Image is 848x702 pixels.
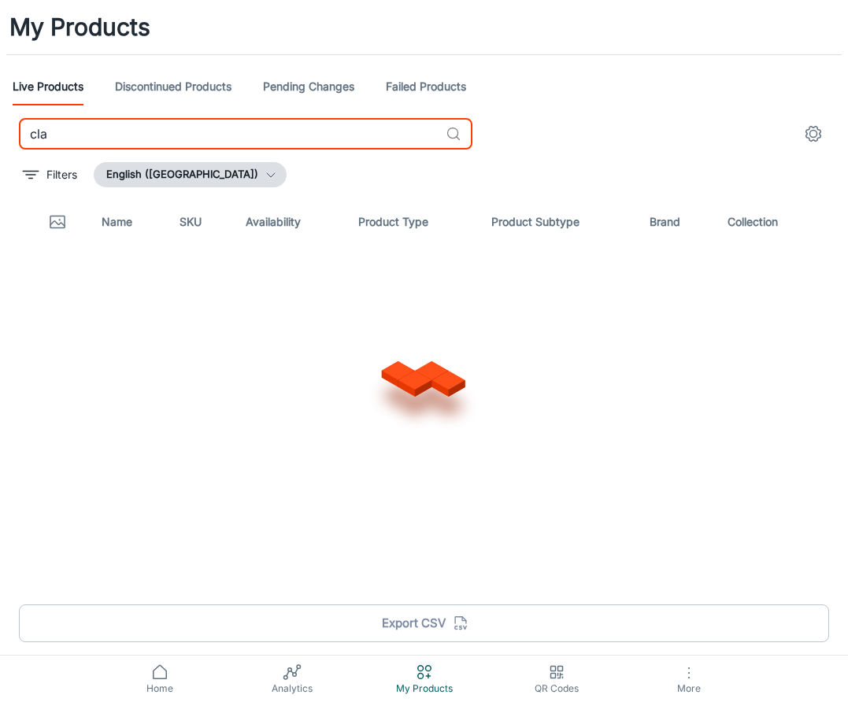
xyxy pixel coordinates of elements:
button: filter [19,162,81,187]
h1: My Products [9,9,150,45]
th: Availability [233,200,345,244]
button: English ([GEOGRAPHIC_DATA]) [94,162,287,187]
button: More [623,656,755,702]
span: QR Codes [500,682,613,696]
th: Collection [715,200,829,244]
a: Live Products [13,68,83,105]
th: Product Subtype [479,200,637,244]
a: Analytics [226,656,358,702]
span: My Products [368,682,481,696]
a: Failed Products [386,68,466,105]
th: Product Type [346,200,479,244]
p: Filters [46,166,77,183]
th: Brand [637,200,715,244]
svg: Thumbnail [48,212,67,231]
span: Analytics [235,682,349,696]
a: Home [94,656,226,702]
button: Export CSV [19,604,829,642]
input: Search [19,118,439,150]
th: SKU [167,200,233,244]
th: Name [89,200,167,244]
span: More [632,682,746,694]
button: settings [798,118,829,150]
a: My Products [358,656,491,702]
span: Home [103,682,217,696]
a: Discontinued Products [115,68,231,105]
a: Pending Changes [263,68,354,105]
a: QR Codes [491,656,623,702]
